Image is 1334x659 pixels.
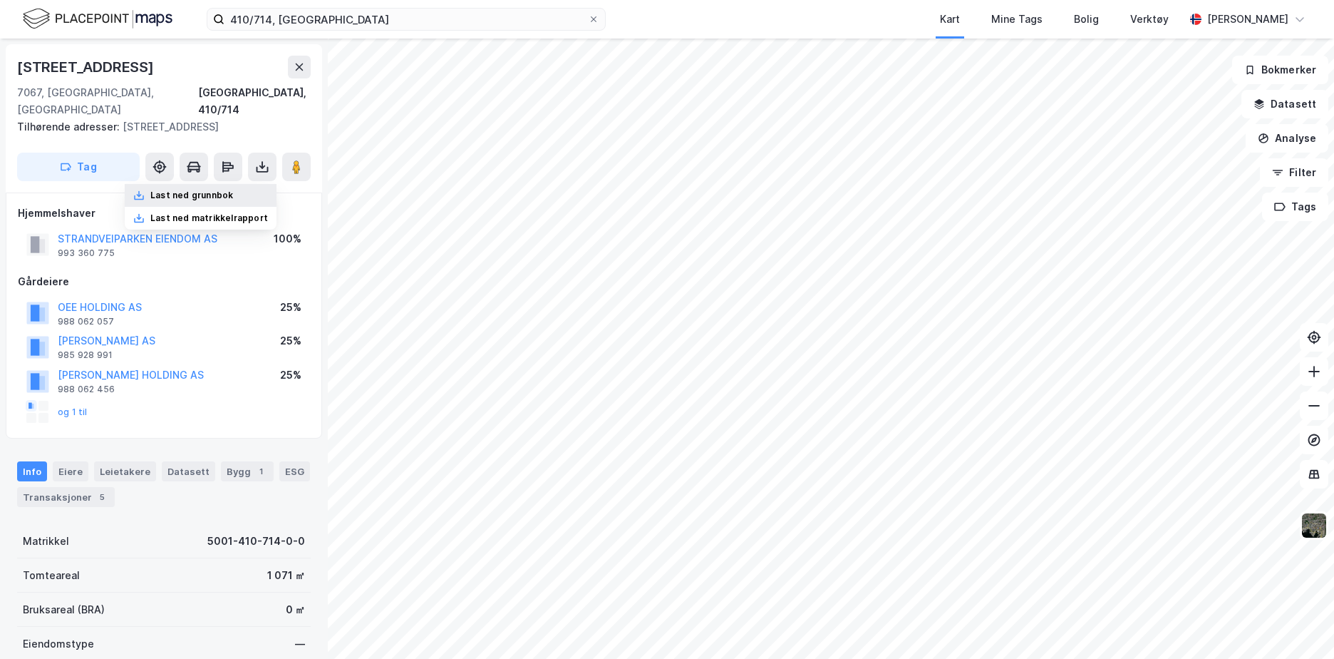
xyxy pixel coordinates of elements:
iframe: Chat Widget [1263,591,1334,659]
div: Eiere [53,461,88,481]
div: 25% [280,367,301,384]
div: 985 928 991 [58,349,113,361]
div: 5 [95,490,109,504]
div: 988 062 456 [58,384,115,395]
div: Eiendomstype [23,635,94,653]
button: Analyse [1246,124,1328,153]
div: 0 ㎡ [286,601,305,618]
div: — [295,635,305,653]
div: Bygg [221,461,274,481]
div: [STREET_ADDRESS] [17,56,157,78]
div: Tomteareal [23,567,80,584]
div: Info [17,461,47,481]
img: logo.f888ab2527a4732fd821a326f86c7f29.svg [23,6,172,31]
div: Last ned matrikkelrapport [150,213,268,224]
div: Last ned grunnbok [150,190,233,201]
div: 5001-410-714-0-0 [207,533,305,550]
div: Bolig [1074,11,1099,28]
div: Kontrollprogram for chat [1263,591,1334,659]
div: [PERSON_NAME] [1207,11,1288,28]
div: [STREET_ADDRESS] [17,118,299,136]
div: 993 360 775 [58,247,115,259]
button: Tags [1262,193,1328,221]
div: Gårdeiere [18,273,310,290]
div: [GEOGRAPHIC_DATA], 410/714 [198,84,311,118]
div: 1 071 ㎡ [267,567,305,584]
div: Matrikkel [23,533,69,550]
div: 100% [274,230,301,247]
input: Søk på adresse, matrikkel, gårdeiere, leietakere eller personer [224,9,588,30]
div: Verktøy [1130,11,1169,28]
img: 9k= [1301,512,1328,539]
div: 1 [254,464,268,479]
div: 988 062 057 [58,316,114,327]
div: Mine Tags [991,11,1043,28]
div: 7067, [GEOGRAPHIC_DATA], [GEOGRAPHIC_DATA] [17,84,198,118]
button: Datasett [1241,90,1328,118]
div: ESG [279,461,310,481]
button: Tag [17,153,140,181]
span: Tilhørende adresser: [17,121,123,133]
div: 25% [280,332,301,349]
div: Datasett [162,461,215,481]
button: Filter [1260,158,1328,187]
div: Leietakere [94,461,156,481]
div: Transaksjoner [17,487,115,507]
button: Bokmerker [1232,56,1328,84]
div: Bruksareal (BRA) [23,601,105,618]
div: Kart [940,11,960,28]
div: Hjemmelshaver [18,205,310,222]
div: 25% [280,299,301,316]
